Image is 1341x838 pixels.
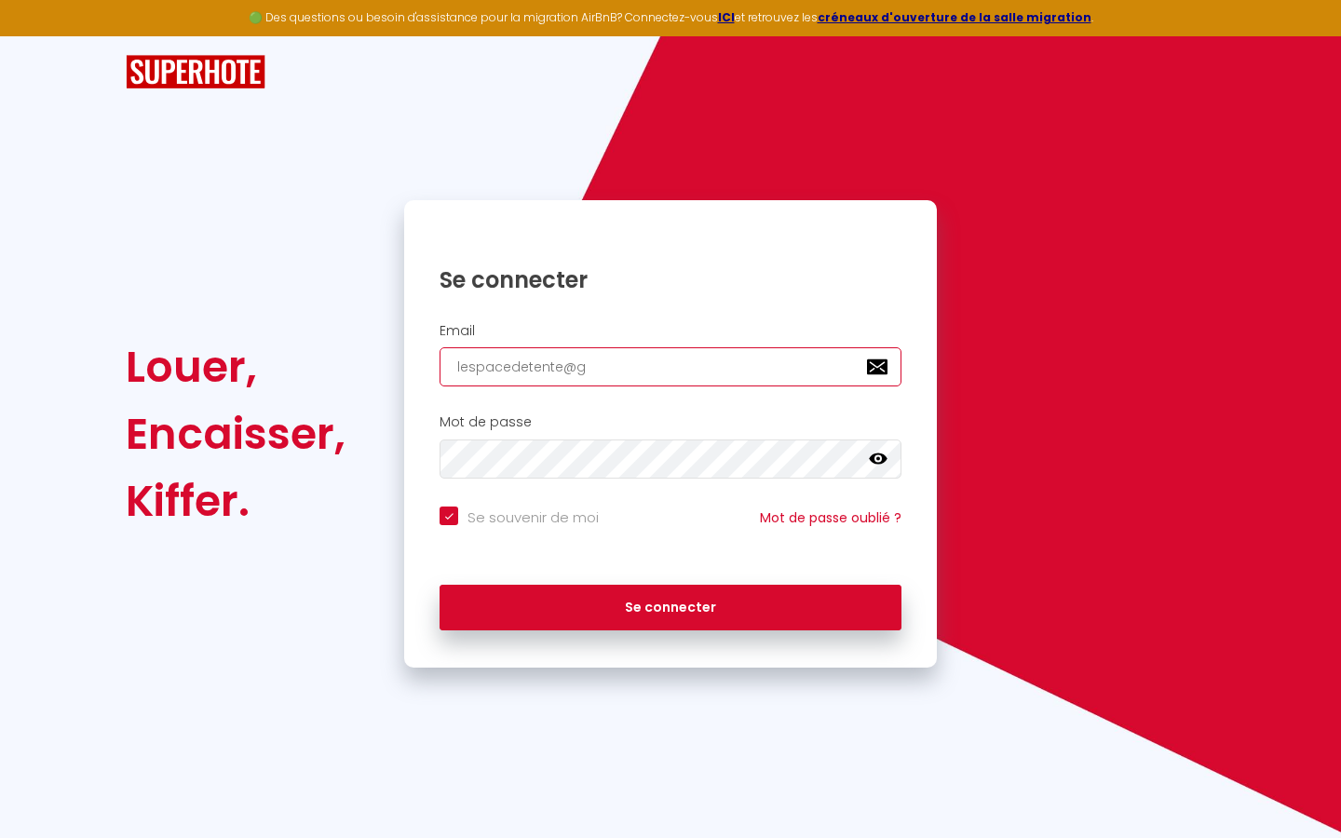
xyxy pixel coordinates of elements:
[440,265,901,294] h1: Se connecter
[126,467,345,534] div: Kiffer.
[440,585,901,631] button: Se connecter
[440,414,901,430] h2: Mot de passe
[440,347,901,386] input: Ton Email
[126,400,345,467] div: Encaisser,
[126,333,345,400] div: Louer,
[126,55,265,89] img: SuperHote logo
[760,508,901,527] a: Mot de passe oublié ?
[440,323,901,339] h2: Email
[818,9,1091,25] a: créneaux d'ouverture de la salle migration
[15,7,71,63] button: Ouvrir le widget de chat LiveChat
[718,9,735,25] a: ICI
